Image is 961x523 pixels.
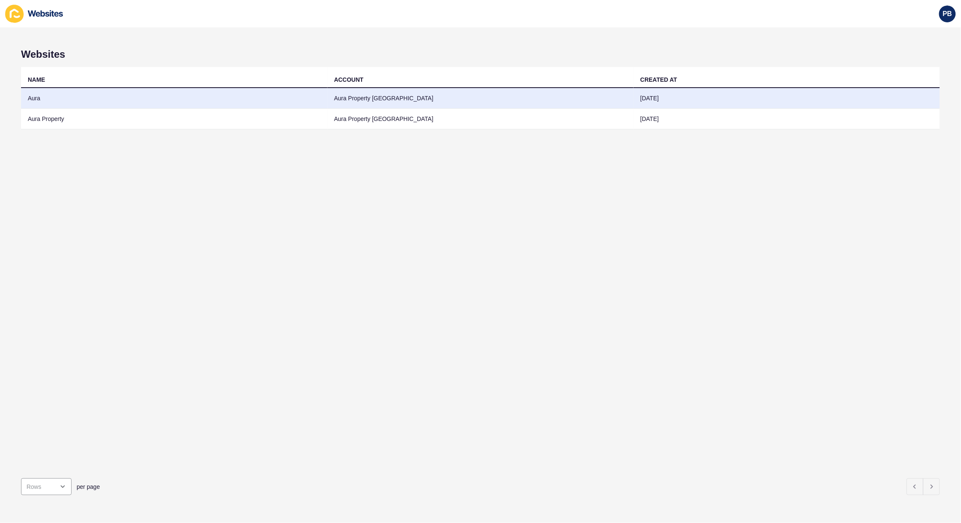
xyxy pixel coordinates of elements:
[634,109,940,129] td: [DATE]
[21,478,72,495] div: open menu
[21,48,940,60] h1: Websites
[77,483,100,491] span: per page
[21,88,327,109] td: Aura
[28,75,45,84] div: NAME
[943,10,952,18] span: PB
[21,109,327,129] td: Aura Property
[634,88,940,109] td: [DATE]
[640,75,677,84] div: CREATED AT
[327,88,634,109] td: Aura Property [GEOGRAPHIC_DATA]
[334,75,364,84] div: ACCOUNT
[327,109,634,129] td: Aura Property [GEOGRAPHIC_DATA]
